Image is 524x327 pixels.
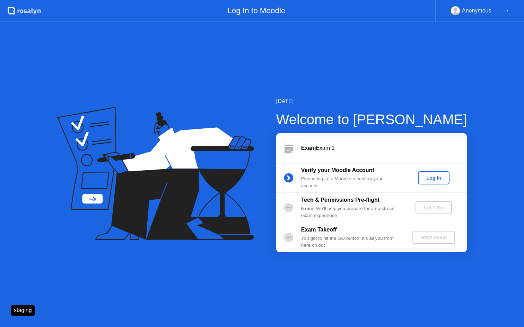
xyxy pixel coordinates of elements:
[11,305,35,316] div: staging
[506,6,509,15] div: ▼
[462,6,491,15] div: Anonymous
[301,235,401,249] div: You get to hit the GO button! It’s all you from here on out
[301,175,401,190] div: Please log in to Moodle to confirm your account
[301,167,374,173] b: Verify your Moodle Account
[418,171,449,184] button: Log In
[412,231,455,244] button: Start Exam
[301,145,316,151] b: Exam
[301,144,467,152] div: Exam 1
[276,109,467,130] div: Welcome to [PERSON_NAME]
[418,205,449,210] div: Let's Go
[301,197,379,203] b: Tech & Permissions Pre-flight
[301,205,401,219] div: : We’ll help you prepare for a no-stress exam experience
[301,206,314,211] b: 5 min
[301,227,337,233] b: Exam Takeoff
[421,175,447,181] div: Log In
[416,201,452,214] button: Let's Go
[415,235,452,240] div: Start Exam
[276,97,467,106] div: [DATE]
